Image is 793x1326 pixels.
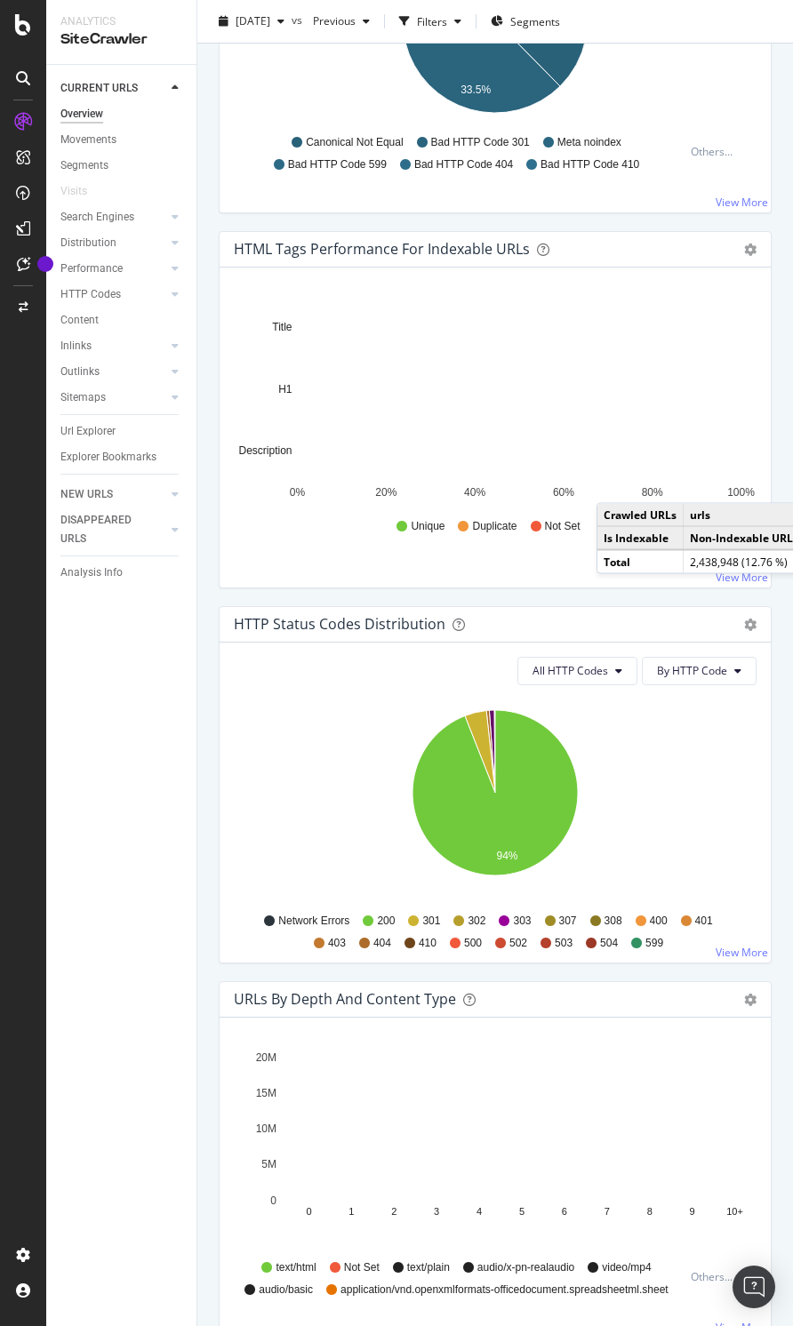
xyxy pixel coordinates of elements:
[278,382,292,395] text: H1
[510,13,560,28] span: Segments
[513,914,531,929] span: 303
[647,1206,653,1217] text: 8
[272,321,292,333] text: Title
[642,657,757,685] button: By HTTP Code
[716,195,768,210] a: View More
[657,663,727,678] span: By HTTP Code
[348,1206,354,1217] text: 1
[477,1260,574,1275] span: audio/x-pn-realaudio
[472,519,517,534] span: Duplicate
[234,990,456,1008] div: URLs by Depth and Content Type
[464,485,485,498] text: 40%
[733,1266,775,1308] div: Open Intercom Messenger
[411,519,445,534] span: Unique
[392,7,469,36] button: Filters
[60,337,166,355] a: Inlinks
[60,511,166,548] a: DISAPPEARED URLS
[60,234,116,252] div: Distribution
[306,13,356,28] span: Previous
[60,285,166,304] a: HTTP Codes
[377,914,395,929] span: 200
[60,448,184,467] a: Explorer Bookmarks
[270,1194,276,1206] text: 0
[597,503,684,526] td: Crawled URLs
[517,657,637,685] button: All HTTP Codes
[541,157,639,172] span: Bad HTTP Code 410
[306,135,403,150] span: Canonical Not Equal
[434,1206,439,1217] text: 3
[414,157,513,172] span: Bad HTTP Code 404
[60,485,166,504] a: NEW URLS
[375,485,396,498] text: 20%
[306,1206,311,1217] text: 0
[477,1206,482,1217] text: 4
[559,914,577,929] span: 307
[60,79,138,98] div: CURRENT URLS
[431,135,530,150] span: Bad HTTP Code 301
[290,485,306,498] text: 0%
[256,1087,276,1099] text: 15M
[60,511,150,548] div: DISAPPEARED URLS
[234,699,757,906] svg: A chart.
[419,936,437,951] span: 410
[60,311,99,330] div: Content
[597,526,684,550] td: Is Indexable
[60,208,134,227] div: Search Engines
[407,1260,450,1275] span: text/plain
[716,570,768,585] a: View More
[373,936,391,951] span: 404
[461,83,491,95] text: 33.5%
[234,240,530,258] div: HTML Tags Performance for Indexable URLs
[533,663,608,678] span: All HTTP Codes
[60,208,166,227] a: Search Engines
[60,234,166,252] a: Distribution
[545,519,581,534] span: Not Set
[744,994,757,1006] div: gear
[261,1158,276,1170] text: 5M
[484,7,567,36] button: Segments
[60,182,87,201] div: Visits
[726,1206,743,1217] text: 10+
[306,7,377,36] button: Previous
[557,135,621,150] span: Meta noindex
[60,79,166,98] a: CURRENT URLS
[422,914,440,929] span: 301
[60,388,106,407] div: Sitemaps
[60,422,116,441] div: Url Explorer
[650,914,668,929] span: 400
[276,1260,316,1275] span: text/html
[60,105,184,124] a: Overview
[234,1046,757,1252] div: A chart.
[234,615,445,633] div: HTTP Status Codes Distribution
[691,144,741,159] div: Others...
[340,1282,669,1298] span: application/vnd.openxmlformats-officedocument.spreadsheetml.sheet
[344,1260,380,1275] span: Not Set
[468,914,485,929] span: 302
[60,156,184,175] a: Segments
[695,914,713,929] span: 401
[600,936,618,951] span: 504
[238,444,292,457] text: Description
[37,256,53,272] div: Tooltip anchor
[60,14,182,29] div: Analytics
[716,945,768,960] a: View More
[60,485,113,504] div: NEW URLS
[288,157,387,172] span: Bad HTTP Code 599
[60,156,108,175] div: Segments
[391,1206,396,1217] text: 2
[256,1050,276,1063] text: 20M
[60,563,184,582] a: Analysis Info
[555,936,573,951] span: 503
[744,244,757,256] div: gear
[60,311,184,330] a: Content
[60,260,166,278] a: Performance
[602,1260,651,1275] span: video/mp4
[605,914,622,929] span: 308
[234,296,757,502] svg: A chart.
[278,914,349,929] span: Network Errors
[496,850,517,862] text: 94%
[464,936,482,951] span: 500
[60,388,166,407] a: Sitemaps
